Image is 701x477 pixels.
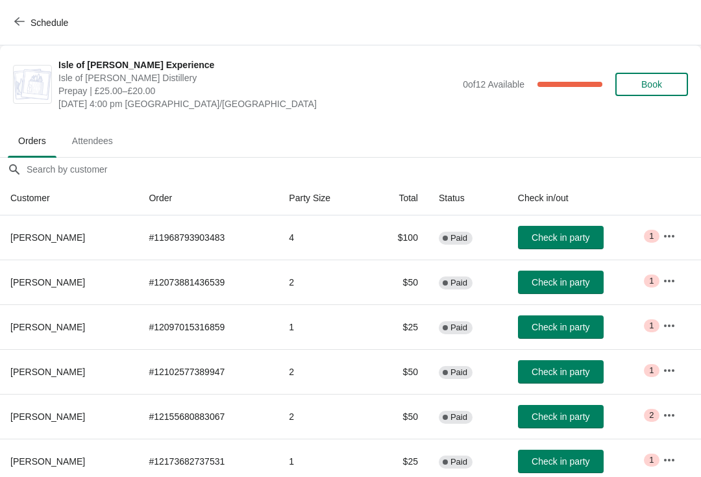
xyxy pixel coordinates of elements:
[10,232,85,243] span: [PERSON_NAME]
[10,411,85,422] span: [PERSON_NAME]
[450,278,467,288] span: Paid
[518,450,604,473] button: Check in party
[278,349,369,394] td: 2
[278,215,369,260] td: 4
[6,11,79,34] button: Schedule
[518,315,604,339] button: Check in party
[369,349,428,394] td: $50
[10,367,85,377] span: [PERSON_NAME]
[138,349,278,394] td: # 12102577389947
[369,215,428,260] td: $100
[518,360,604,384] button: Check in party
[10,456,85,467] span: [PERSON_NAME]
[10,277,85,287] span: [PERSON_NAME]
[58,58,456,71] span: Isle of [PERSON_NAME] Experience
[138,215,278,260] td: # 11968793903483
[532,411,589,422] span: Check in party
[518,271,604,294] button: Check in party
[31,18,68,28] span: Schedule
[532,322,589,332] span: Check in party
[450,412,467,422] span: Paid
[138,394,278,439] td: # 12155680883067
[26,158,701,181] input: Search by customer
[278,394,369,439] td: 2
[649,276,654,286] span: 1
[278,181,369,215] th: Party Size
[138,304,278,349] td: # 12097015316859
[369,260,428,304] td: $50
[649,321,654,331] span: 1
[532,232,589,243] span: Check in party
[508,181,652,215] th: Check in/out
[649,365,654,376] span: 1
[62,129,123,153] span: Attendees
[450,457,467,467] span: Paid
[138,181,278,215] th: Order
[14,69,51,100] img: Isle of Harris Gin Experience
[649,455,654,465] span: 1
[278,260,369,304] td: 2
[649,410,654,421] span: 2
[532,456,589,467] span: Check in party
[10,322,85,332] span: [PERSON_NAME]
[532,367,589,377] span: Check in party
[369,304,428,349] td: $25
[615,73,688,96] button: Book
[138,260,278,304] td: # 12073881436539
[649,231,654,241] span: 1
[463,79,524,90] span: 0 of 12 Available
[8,129,56,153] span: Orders
[58,84,456,97] span: Prepay | £25.00–£20.00
[58,71,456,84] span: Isle of [PERSON_NAME] Distillery
[641,79,662,90] span: Book
[450,233,467,243] span: Paid
[369,181,428,215] th: Total
[450,323,467,333] span: Paid
[278,304,369,349] td: 1
[369,394,428,439] td: $50
[518,405,604,428] button: Check in party
[532,277,589,287] span: Check in party
[450,367,467,378] span: Paid
[518,226,604,249] button: Check in party
[428,181,508,215] th: Status
[58,97,456,110] span: [DATE] 4:00 pm [GEOGRAPHIC_DATA]/[GEOGRAPHIC_DATA]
